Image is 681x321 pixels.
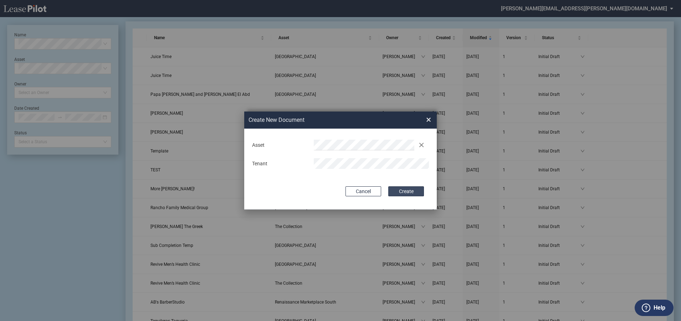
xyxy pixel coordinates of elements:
[426,114,431,125] span: ×
[248,142,309,149] div: Asset
[654,303,665,312] label: Help
[244,112,437,210] md-dialog: Create New ...
[345,186,381,196] button: Cancel
[388,186,424,196] button: Create
[248,160,309,167] div: Tenant
[249,116,400,124] h2: Create New Document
